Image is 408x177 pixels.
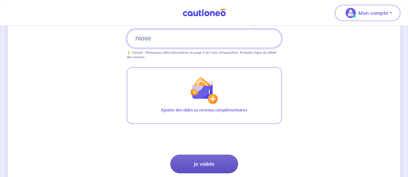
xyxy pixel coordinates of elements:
[335,5,400,21] button: illu_account_valid_menu.svgMon compte
[161,107,247,113] p: Ajouter des aides ou revenus complémentaires
[345,8,356,18] img: illu_account_valid_menu.svg
[251,21,256,26] span: i
[127,67,282,124] button: illu_wallet.svgAjouter des aides ou revenus complémentaires
[190,76,218,104] img: illu_wallet.svg
[170,155,238,173] button: Je valide
[127,50,282,59] p: 💡 Conseil : Retrouvez cette information en page 2 de l’avis d'imposition. Première ligne du détai...
[358,9,388,17] p: Mon compte
[180,9,228,17] img: Cautioneo
[127,29,282,48] input: 20000€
